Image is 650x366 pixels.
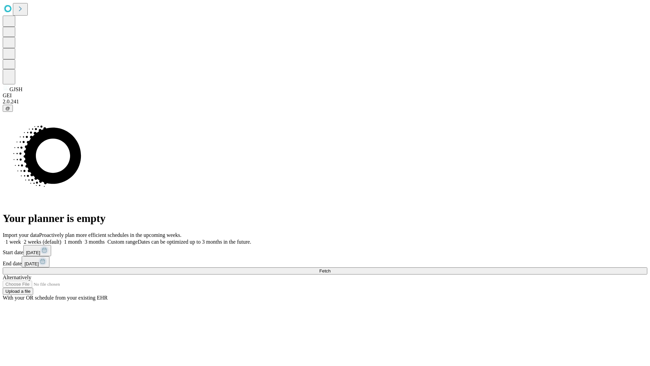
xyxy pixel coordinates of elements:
button: Upload a file [3,288,33,295]
div: GEI [3,93,647,99]
h1: Your planner is empty [3,212,647,225]
span: Import your data [3,232,39,238]
span: 2 weeks (default) [24,239,61,245]
div: End date [3,256,647,267]
span: With your OR schedule from your existing EHR [3,295,108,301]
span: [DATE] [24,261,39,266]
button: [DATE] [22,256,49,267]
button: @ [3,105,13,112]
span: Fetch [319,268,330,273]
button: [DATE] [23,245,51,256]
span: [DATE] [26,250,40,255]
span: 1 week [5,239,21,245]
div: 2.0.241 [3,99,647,105]
span: Alternatively [3,274,31,280]
button: Fetch [3,267,647,274]
span: @ [5,106,10,111]
span: 3 months [85,239,105,245]
span: Dates can be optimized up to 3 months in the future. [138,239,251,245]
span: Proactively plan more efficient schedules in the upcoming weeks. [39,232,181,238]
div: Start date [3,245,647,256]
span: 1 month [64,239,82,245]
span: GJSH [9,86,22,92]
span: Custom range [107,239,137,245]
